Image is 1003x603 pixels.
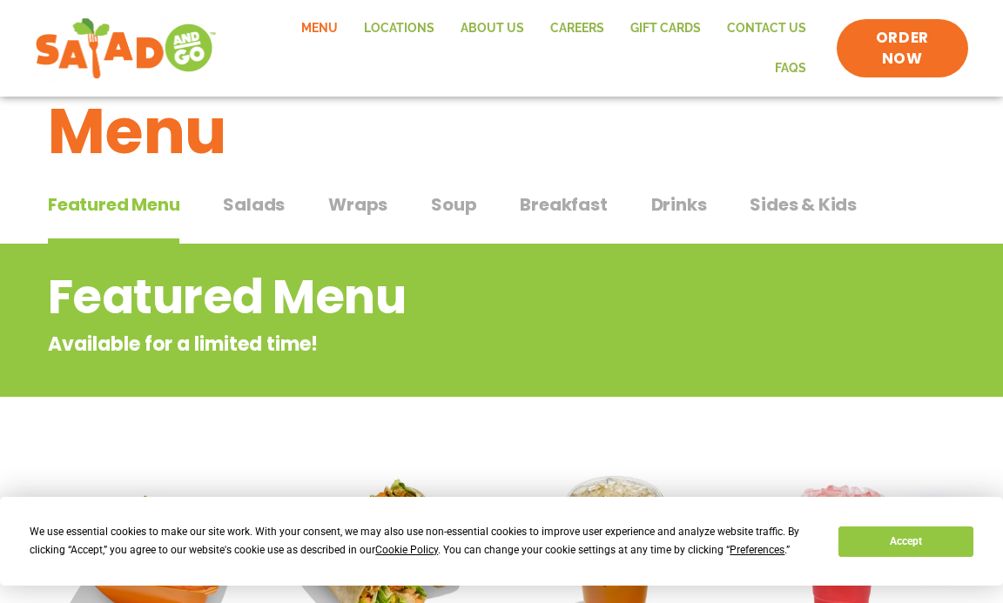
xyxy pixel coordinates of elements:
[351,9,448,49] a: Locations
[48,330,815,358] p: Available for a limited time!
[714,9,819,49] a: Contact Us
[234,9,819,88] nav: Menu
[537,9,617,49] a: Careers
[48,185,955,245] div: Tabbed content
[837,19,968,78] a: ORDER NOW
[448,9,537,49] a: About Us
[375,544,438,556] span: Cookie Policy
[617,9,714,49] a: GIFT CARDS
[854,28,951,70] span: ORDER NOW
[48,84,955,178] h1: Menu
[730,544,784,556] span: Preferences
[838,526,973,557] button: Accept
[223,191,285,218] span: Salads
[48,191,179,218] span: Featured Menu
[288,9,351,49] a: Menu
[30,523,818,559] div: We use essential cookies to make our site work. With your consent, we may also use non-essential ...
[762,49,819,89] a: FAQs
[520,191,607,218] span: Breakfast
[431,191,476,218] span: Soup
[651,191,707,218] span: Drinks
[328,191,387,218] span: Wraps
[750,191,857,218] span: Sides & Kids
[48,262,815,332] h2: Featured Menu
[35,14,217,84] img: new-SAG-logo-768×292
